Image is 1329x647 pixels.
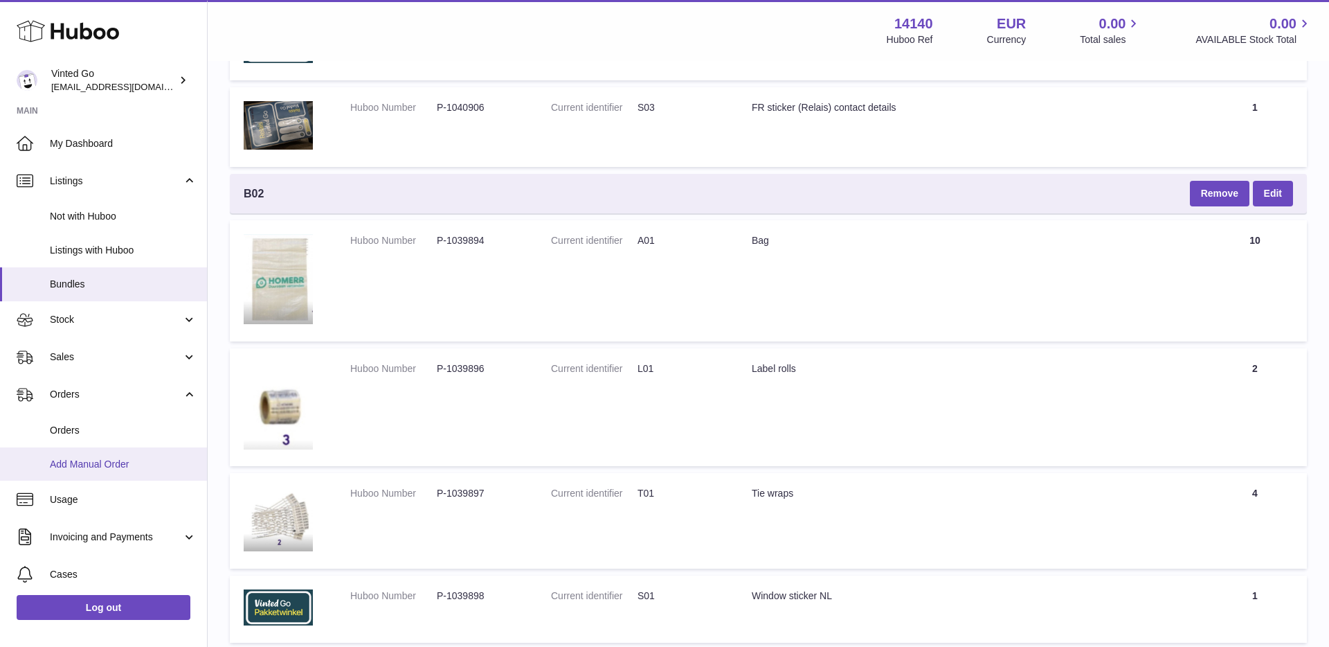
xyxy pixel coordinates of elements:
dt: Current identifier [551,590,638,603]
div: Huboo Ref [887,33,933,46]
dd: P-1039894 [437,234,523,247]
td: 4 [1203,473,1307,568]
span: Stock [50,313,182,326]
span: 0.00 [1269,15,1296,33]
dd: L01 [638,362,724,375]
span: Sales [50,351,182,364]
td: 1 [1203,576,1307,644]
img: Bag [244,234,313,325]
img: FR sticker (Relais) contact details [244,101,313,150]
dd: A01 [638,234,724,247]
span: Listings with Huboo [50,244,197,257]
span: Bundles [50,278,197,291]
td: 1 [1203,87,1307,168]
span: Listings [50,175,182,188]
dt: Huboo Number [350,487,437,500]
div: Bag [752,234,1189,247]
dt: Current identifier [551,234,638,247]
dd: S01 [638,590,724,603]
td: 10 [1203,220,1307,342]
span: 0.00 [1099,15,1126,33]
img: Window sticker NL [244,590,313,626]
button: Remove [1190,181,1249,206]
span: AVAILABLE Stock Total [1195,33,1312,46]
div: Window sticker NL [752,590,1189,603]
img: giedre.bartusyte@vinted.com [17,70,37,91]
span: Orders [50,388,182,401]
dt: Huboo Number [350,101,437,114]
span: Cases [50,568,197,581]
span: [EMAIL_ADDRESS][DOMAIN_NAME] [51,81,204,92]
span: Invoicing and Payments [50,531,182,544]
dd: P-1040906 [437,101,523,114]
dd: P-1039897 [437,487,523,500]
span: My Dashboard [50,137,197,150]
span: Total sales [1080,33,1141,46]
dd: P-1039898 [437,590,523,603]
td: 2 [1203,348,1307,467]
a: Log out [17,595,190,620]
span: Orders [50,424,197,437]
span: B02 [244,186,264,202]
dd: S03 [638,101,724,114]
a: Edit [1253,181,1293,206]
dt: Current identifier [551,362,638,375]
div: Tie wraps [752,487,1189,500]
dd: P-1039896 [437,362,523,375]
img: Tie wraps [244,487,313,551]
dt: Huboo Number [350,590,437,603]
a: 0.00 Total sales [1080,15,1141,46]
span: Add Manual Order [50,458,197,471]
div: Currency [987,33,1027,46]
a: 0.00 AVAILABLE Stock Total [1195,15,1312,46]
strong: 14140 [894,15,933,33]
div: Label rolls [752,362,1189,375]
div: FR sticker (Relais) contact details [752,101,1189,114]
dt: Current identifier [551,487,638,500]
span: Usage [50,493,197,506]
dt: Current identifier [551,101,638,114]
dt: Huboo Number [350,362,437,375]
span: Not with Huboo [50,210,197,223]
dt: Huboo Number [350,234,437,247]
strong: EUR [997,15,1026,33]
img: Label rolls [244,362,313,450]
div: Vinted Go [51,67,176,94]
dd: T01 [638,487,724,500]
